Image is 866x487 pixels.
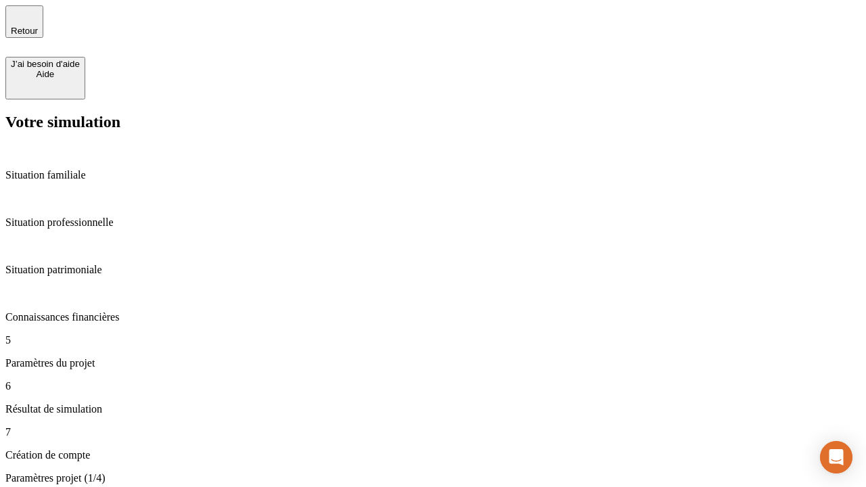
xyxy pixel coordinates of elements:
p: Situation professionnelle [5,216,861,229]
p: Résultat de simulation [5,403,861,415]
p: Paramètres du projet [5,357,861,369]
h2: Votre simulation [5,113,861,131]
p: 5 [5,334,861,346]
button: Retour [5,5,43,38]
p: 6 [5,380,861,392]
button: J’ai besoin d'aideAide [5,57,85,99]
p: 7 [5,426,861,438]
div: Open Intercom Messenger [820,441,852,473]
p: Situation familiale [5,169,861,181]
p: Paramètres projet (1/4) [5,472,861,484]
p: Situation patrimoniale [5,264,861,276]
p: Connaissances financières [5,311,861,323]
span: Retour [11,26,38,36]
div: Aide [11,69,80,79]
p: Création de compte [5,449,861,461]
div: J’ai besoin d'aide [11,59,80,69]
